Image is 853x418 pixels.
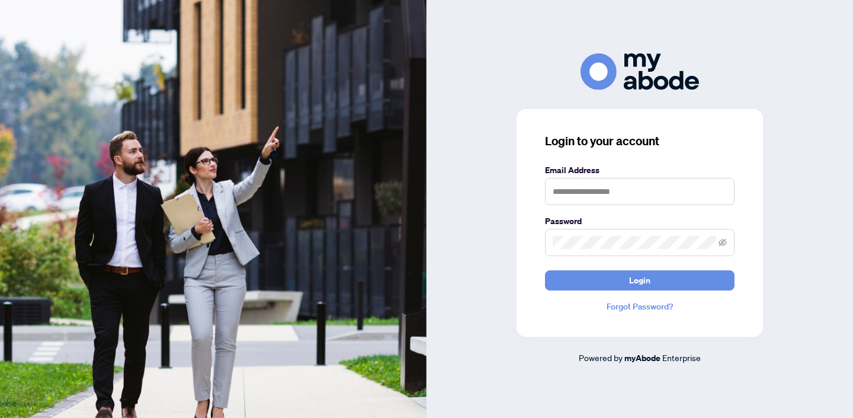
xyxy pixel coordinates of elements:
[545,164,735,177] label: Email Address
[545,133,735,149] h3: Login to your account
[579,352,623,363] span: Powered by
[545,215,735,228] label: Password
[662,352,701,363] span: Enterprise
[629,271,650,290] span: Login
[545,270,735,291] button: Login
[545,300,735,313] a: Forgot Password?
[624,352,660,365] a: myAbode
[581,53,699,90] img: ma-logo
[719,238,727,247] span: eye-invisible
